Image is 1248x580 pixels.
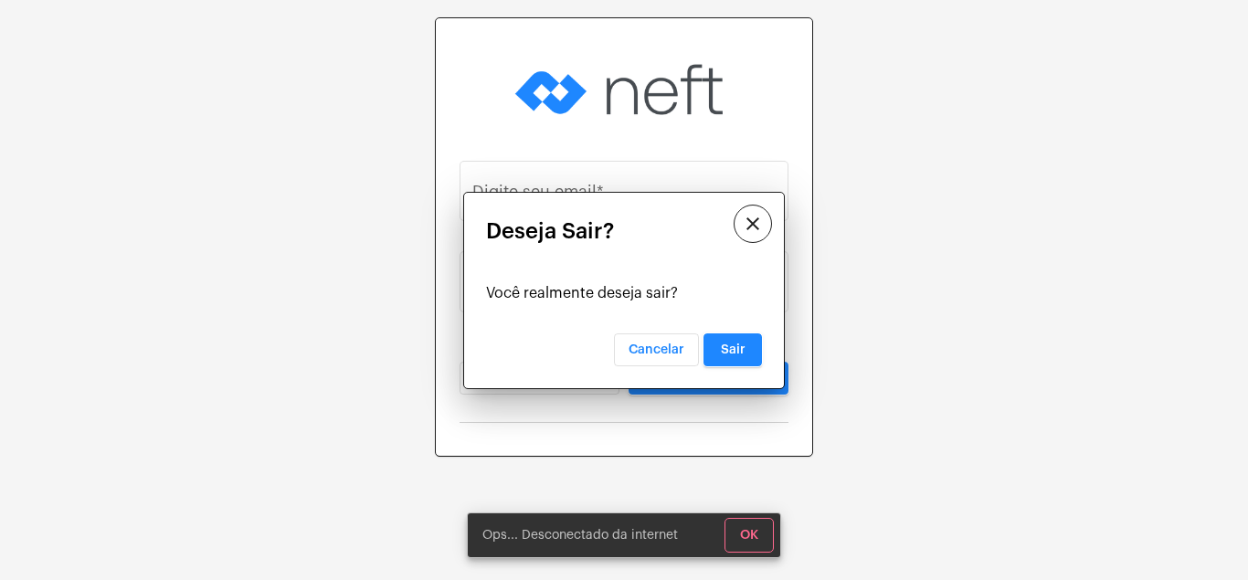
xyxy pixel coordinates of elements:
[703,333,762,366] button: Sair
[486,219,762,243] mat-card-title: Deseja Sair?
[510,33,738,147] img: logo-neft-novo-2.png
[482,526,678,544] span: Ops... Desconectado da internet
[721,343,746,356] span: Sair
[742,213,764,235] mat-icon: close
[472,186,777,205] input: Digite seu email
[740,529,758,542] span: OK
[486,285,762,301] div: Você realmente deseja sair?
[614,333,699,366] button: Cancelar
[629,343,684,356] span: Cancelar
